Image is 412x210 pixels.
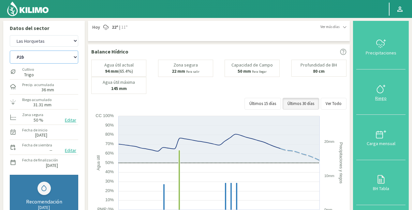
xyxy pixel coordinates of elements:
[173,63,198,67] p: Zona segura
[22,73,34,77] label: Trigo
[119,24,120,31] span: |
[104,63,134,67] p: Agua útil actual
[244,98,281,110] button: Últimos 15 días
[356,69,405,115] button: Riego
[63,116,78,124] button: Editar
[112,24,118,30] strong: 22º
[105,132,114,137] text: 80%
[105,69,133,74] p: (65.4%)
[324,140,334,143] text: 20mm
[231,63,273,67] p: Capacidad de Campo
[7,1,49,17] img: Kilimo
[252,69,267,74] small: Para llegar
[105,151,114,156] text: 60%
[22,112,43,118] label: Zona segura
[105,123,114,127] text: 90%
[10,24,78,32] p: Datos del sector
[103,80,135,85] p: Agua útil máxima
[22,97,51,103] label: Riego acumulado
[238,68,251,74] b: 50 mm
[105,160,114,165] text: 50%
[50,148,52,152] label: --
[105,169,114,174] text: 40%
[283,98,319,110] button: Últimos 30 días
[105,179,114,184] text: 30%
[35,133,47,137] label: [DATE]
[33,103,51,107] label: 31.31 mm
[22,127,47,133] label: Fecha de inicio
[105,68,118,74] b: 94 mm
[22,82,54,88] label: Precip. acumulada
[320,24,340,30] span: Ver más días
[358,51,404,55] div: Precipitaciones
[105,197,114,202] text: 10%
[356,115,405,160] button: Carga mensual
[356,160,405,205] button: BH Tabla
[17,198,71,205] div: Recomendación
[41,88,54,92] label: 36 mm
[96,113,114,118] text: CC 100%
[63,147,78,154] button: Editar
[358,186,404,191] div: BH Tabla
[321,98,346,110] button: Ver Todo
[22,142,52,148] label: Fecha de siembra
[313,68,325,74] b: 80 cm
[111,85,127,91] b: 145 mm
[358,141,404,146] div: Carga mensual
[339,142,343,184] text: Precipitaciones y riegos
[172,68,185,74] b: 22 mm
[358,96,404,100] div: Riego
[22,157,58,163] label: Fecha de finalización
[105,188,114,193] text: 20%
[324,174,334,178] text: 10mm
[96,155,101,171] text: Agua útil
[34,118,43,122] label: 50 %
[91,24,100,31] span: Hoy
[186,69,199,74] small: Para salir
[356,24,405,69] button: Precipitaciones
[46,163,58,168] label: [DATE]
[120,24,127,31] span: 11º
[22,67,34,72] label: Cultivo
[301,63,337,67] p: Profundidad de BH
[91,48,128,55] p: Balance Hídrico
[105,141,114,146] text: 70%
